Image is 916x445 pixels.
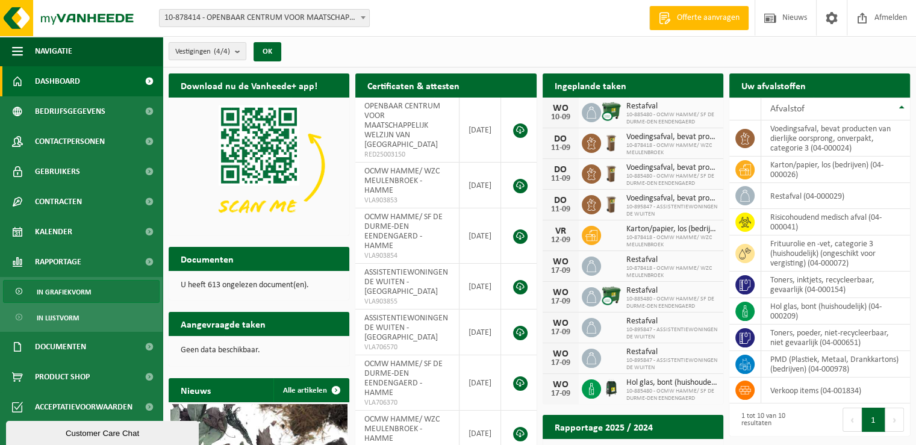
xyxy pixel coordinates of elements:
[549,134,573,144] div: DO
[35,332,86,362] span: Documenten
[3,280,160,303] a: In grafiekvorm
[169,98,349,233] img: Download de VHEPlus App
[3,306,160,329] a: In lijstvorm
[549,257,573,267] div: WO
[601,163,622,183] img: WB-0140-HPE-BN-01
[549,175,573,183] div: 11-09
[770,104,805,114] span: Afvalstof
[35,157,80,187] span: Gebruikers
[549,390,573,398] div: 17-09
[626,357,717,372] span: 10-895847 - ASSISTENTIEWONINGEN DE WUITEN
[364,297,449,307] span: VLA903855
[549,380,573,390] div: WO
[601,193,622,214] img: WB-0140-HPE-BN-01
[35,362,90,392] span: Product Shop
[169,42,246,60] button: Vestigingen(4/4)
[626,296,717,310] span: 10-885480 - OCMW HAMME/ SF DE DURME-DEN EENDENGAERD
[364,415,440,443] span: OCMW HAMME/ WZC MEULENBROEK - HAMME
[761,120,910,157] td: voedingsafval, bevat producten van dierlijke oorsprong, onverpakt, categorie 3 (04-000024)
[549,205,573,214] div: 11-09
[549,226,573,236] div: VR
[626,163,717,173] span: Voedingsafval, bevat producten van dierlijke oorsprong, onverpakt, categorie 3
[601,101,622,122] img: WB-1100-CU
[169,247,246,270] h2: Documenten
[626,194,717,204] span: Voedingsafval, bevat producten van dierlijke oorsprong, onverpakt, categorie 3
[364,268,448,296] span: ASSISTENTIEWONINGEN DE WUITEN - [GEOGRAPHIC_DATA]
[460,355,501,411] td: [DATE]
[364,213,443,251] span: OCMW HAMME/ SF DE DURME-DEN EENDENGAERD - HAMME
[843,408,862,432] button: Previous
[626,102,717,111] span: Restafval
[649,6,749,30] a: Offerte aanvragen
[35,66,80,96] span: Dashboard
[355,73,472,97] h2: Certificaten & attesten
[626,388,717,402] span: 10-885480 - OCMW HAMME/ SF DE DURME-DEN EENDENGAERD
[364,314,448,342] span: ASSISTENTIEWONINGEN DE WUITEN - [GEOGRAPHIC_DATA]
[364,398,449,408] span: VLA706370
[549,267,573,275] div: 17-09
[364,167,440,195] span: OCMW HAMME/ WZC MEULENBROEK - HAMME
[549,297,573,306] div: 17-09
[549,288,573,297] div: WO
[35,217,72,247] span: Kalender
[35,187,82,217] span: Contracten
[549,104,573,113] div: WO
[169,378,223,402] h2: Nieuws
[364,343,449,352] span: VLA706570
[6,419,201,445] iframe: chat widget
[761,272,910,298] td: toners, inktjets, recycleerbaar, gevaarlijk (04-000154)
[35,126,105,157] span: Contactpersonen
[626,173,717,187] span: 10-885480 - OCMW HAMME/ SF DE DURME-DEN EENDENGAERD
[761,157,910,183] td: karton/papier, los (bedrijven) (04-000026)
[35,96,105,126] span: Bedrijfsgegevens
[364,251,449,261] span: VLA903854
[601,378,622,398] img: CR-HR-1C-1000-PES-01
[159,9,370,27] span: 10-878414 - OPENBAAR CENTRUM VOOR MAATSCHAPPELIJK WELZIJN VAN HAMME - HAMME
[626,347,717,357] span: Restafval
[160,10,369,26] span: 10-878414 - OPENBAAR CENTRUM VOOR MAATSCHAPPELIJK WELZIJN VAN HAMME - HAMME
[626,204,717,218] span: 10-895847 - ASSISTENTIEWONINGEN DE WUITEN
[169,312,278,335] h2: Aangevraagde taken
[729,73,818,97] h2: Uw afvalstoffen
[364,102,440,149] span: OPENBAAR CENTRUM VOOR MAATSCHAPPELIJK WELZIJN VAN [GEOGRAPHIC_DATA]
[626,317,717,326] span: Restafval
[543,73,638,97] h2: Ingeplande taken
[626,132,717,142] span: Voedingsafval, bevat producten van dierlijke oorsprong, onverpakt, categorie 3
[761,298,910,325] td: hol glas, bont (huishoudelijk) (04-000209)
[626,111,717,126] span: 10-885480 - OCMW HAMME/ SF DE DURME-DEN EENDENGAERD
[626,265,717,279] span: 10-878418 - OCMW HAMME/ WZC MEULENBROEK
[761,325,910,351] td: toners, poeder, niet-recycleerbaar, niet gevaarlijk (04-000651)
[761,351,910,378] td: PMD (Plastiek, Metaal, Drankkartons) (bedrijven) (04-000978)
[626,378,717,388] span: Hol glas, bont (huishoudelijk)
[549,349,573,359] div: WO
[549,144,573,152] div: 11-09
[181,281,337,290] p: U heeft 613 ongelezen document(en).
[543,415,665,438] h2: Rapportage 2025 / 2024
[626,234,717,249] span: 10-878418 - OCMW HAMME/ WZC MEULENBROEK
[601,132,622,152] img: WB-0140-HPE-BN-01
[626,225,717,234] span: Karton/papier, los (bedrijven)
[761,378,910,403] td: verkoop items (04-001834)
[364,196,449,205] span: VLA903853
[674,12,743,24] span: Offerte aanvragen
[460,208,501,264] td: [DATE]
[549,165,573,175] div: DO
[601,285,622,306] img: WB-1100-CU
[735,406,814,433] div: 1 tot 10 van 10 resultaten
[37,307,79,329] span: In lijstvorm
[460,264,501,310] td: [DATE]
[862,408,885,432] button: 1
[169,73,329,97] h2: Download nu de Vanheede+ app!
[460,310,501,355] td: [DATE]
[626,142,717,157] span: 10-878418 - OCMW HAMME/ WZC MEULENBROEK
[181,346,337,355] p: Geen data beschikbaar.
[35,36,72,66] span: Navigatie
[175,43,230,61] span: Vestigingen
[626,255,717,265] span: Restafval
[460,98,501,163] td: [DATE]
[549,359,573,367] div: 17-09
[364,359,443,397] span: OCMW HAMME/ SF DE DURME-DEN EENDENGAERD - HAMME
[549,319,573,328] div: WO
[214,48,230,55] count: (4/4)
